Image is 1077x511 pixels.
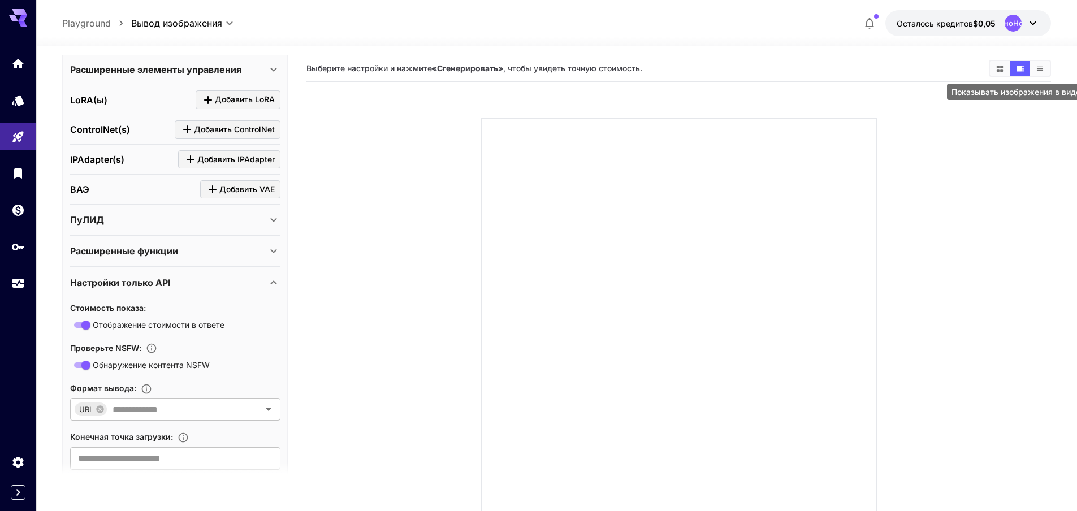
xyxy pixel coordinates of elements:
[990,61,1010,76] button: Показывать изображения в виде сетки
[70,277,171,288] font: Настройки только API
[1010,61,1030,76] button: Показывать изображения в режиме видео
[306,63,432,73] font: Выберите настройки и нажмите
[70,383,134,393] font: Формат вывода
[134,383,136,393] font: :
[139,343,141,353] font: :
[11,240,25,254] div: API-ключи
[62,16,111,30] a: Playground
[885,10,1051,36] button: 0,05 доллараНеопределеноНеопределено
[70,124,130,135] font: ControlNet(s)
[178,150,280,169] button: Нажмите, чтобы добавить IPAdapter
[70,303,144,313] font: Стоимость показа
[432,63,503,73] font: «Сгенерировать»
[75,402,107,416] div: URL
[11,166,25,180] div: Библиотека
[11,130,25,144] div: Детская площадка
[11,276,25,291] div: Использование
[175,120,280,139] button: Нажмите, чтобы добавить ControlNet
[958,19,1068,28] font: НеопределеноНеопределено
[70,154,124,165] font: IPAdapter(s)
[93,360,210,370] font: Обнаружение контента NSFW
[136,383,157,395] button: Указывает, как возвращается изображение, в зависимости от вашего варианта использования: base64Da...
[200,180,280,199] button: Нажмите, чтобы добавить VAE
[171,432,173,441] font: :
[70,56,280,83] div: Расширенные элементы управления
[70,64,241,75] font: Расширенные элементы управления
[173,432,193,443] button: Указывает URL для загрузки сгенерированного изображения в виде двоичных данных через HTTP-запрос ...
[70,184,89,195] font: ВАЭ
[11,455,25,469] div: Настройки
[11,203,25,217] div: Кошелек
[70,237,280,265] div: Расширенные функции
[1030,61,1050,76] button: Показывать изображения в виде списка
[70,206,280,233] div: ПуЛИД
[70,269,280,296] div: Настройки только API
[93,320,224,330] font: Отображение стоимости в ответе
[215,94,275,104] font: Добавить LoRA
[11,57,25,71] div: Дом
[131,18,222,29] font: Вывод изображения
[197,154,275,164] font: Добавить IPAdapter
[70,432,171,441] font: Конечная точка загрузки
[70,245,178,257] font: Расширенные функции
[11,485,25,500] button: Expand sidebar
[70,214,104,226] font: ПуЛИД
[897,19,973,28] font: Осталось кредитов
[219,184,275,194] font: Добавить VAE
[897,18,996,29] div: 0,05 доллара
[141,343,162,354] button: При включении API использует предварительно обученную модель для пометки контента, который может ...
[79,405,93,414] font: URL
[70,343,139,353] font: Проверьте NSFW
[503,63,642,73] font: , чтобы увидеть точную стоимость.
[973,19,996,28] font: $0,05
[70,94,107,106] font: LoRA(ы)
[144,303,146,313] font: :
[261,401,276,417] button: Открыть
[11,93,25,107] div: Модели
[989,60,1051,77] div: Показывать изображения в виде сеткиПоказывать изображения в режиме видеоПоказывать изображения в ...
[196,90,280,109] button: Нажмите, чтобы добавить LoRA
[194,124,275,134] font: Добавить ControlNet
[62,16,131,30] nav: хлебные крошки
